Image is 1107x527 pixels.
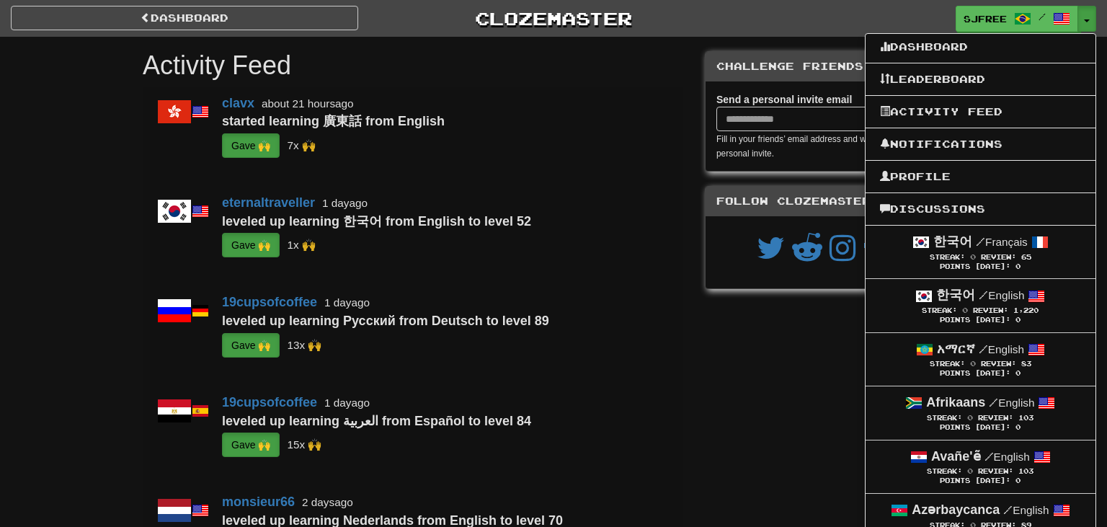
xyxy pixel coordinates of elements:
[380,6,727,31] a: Clozemaster
[927,414,962,422] span: Streak:
[979,343,1024,355] small: English
[143,51,683,80] h1: Activity Feed
[880,477,1081,486] div: Points [DATE]: 0
[866,167,1095,186] a: Profile
[936,288,975,302] strong: 한국어
[866,333,1095,386] a: አማርኛ /English Streak: 0 Review: 83 Points [DATE]: 0
[222,433,280,457] button: Gave 🙌
[989,397,1034,409] small: English
[1021,253,1031,261] span: 65
[866,37,1095,56] a: Dashboard
[11,6,358,30] a: Dashboard
[956,6,1078,32] a: sjfree /
[222,333,280,358] button: Gave 🙌
[976,236,1028,248] small: Français
[967,413,973,422] span: 0
[978,467,1013,475] span: Review:
[1003,503,1013,516] span: /
[262,97,354,110] small: about 21 hours ago
[322,197,368,209] small: 1 day ago
[324,296,370,309] small: 1 day ago
[912,502,1000,517] strong: Azərbaycanca
[222,214,531,229] strong: leveled up learning 한국어 from English to level 52
[880,369,1081,378] div: Points [DATE]: 0
[981,360,1016,368] span: Review:
[880,262,1081,272] div: Points [DATE]: 0
[973,306,1008,314] span: Review:
[287,438,321,451] small: _cmns<br />JioMc<br />Morela<br />Qvadratus<br />bryanbee<br />sjfree<br />rav3l<br />LuciusVoren...
[927,467,962,475] span: Streak:
[880,423,1081,433] div: Points [DATE]: 0
[970,359,976,368] span: 0
[706,52,964,81] div: Challenge Friends
[926,395,985,409] strong: Afrikaans
[930,253,965,261] span: Streak:
[1018,467,1033,475] span: 103
[1039,12,1046,22] span: /
[931,449,981,464] strong: Avañe'ẽ
[922,306,957,314] span: Streak:
[978,414,1013,422] span: Review:
[716,94,852,105] strong: Send a personal invite email
[287,339,321,351] small: _cmns<br />JioMc<br />Qvadratus<br />sjfree<br />rav3l<br />LuciusVorenusX<br />houzuki<br />Char...
[964,12,1007,25] span: sjfree
[970,252,976,261] span: 0
[222,495,295,509] a: monsieur66
[866,200,1095,218] a: Discussions
[222,414,531,428] strong: leveled up learning العربية from Español to level 84
[222,96,254,110] a: clavx
[866,279,1095,332] a: 한국어 /English Streak: 0 Review: 1,220 Points [DATE]: 0
[716,134,926,159] small: Fill in your friends’ email address and we’ll send them a personal invite.
[984,451,1030,463] small: English
[979,289,1024,301] small: English
[287,239,315,251] small: sjfree
[984,450,994,463] span: /
[866,102,1095,121] a: Activity Feed
[866,135,1095,154] a: Notifications
[866,226,1095,278] a: 한국어 /Français Streak: 0 Review: 65 Points [DATE]: 0
[937,342,975,356] strong: አማርኛ
[981,253,1016,261] span: Review:
[880,316,1081,325] div: Points [DATE]: 0
[706,187,964,216] div: Follow Clozemaster
[866,440,1095,493] a: Avañe'ẽ /English Streak: 0 Review: 103 Points [DATE]: 0
[866,70,1095,89] a: Leaderboard
[222,195,315,210] a: eternaltraveller
[979,288,988,301] span: /
[222,295,317,309] a: 19cupsofcoffee
[1013,306,1039,314] span: 1,220
[222,233,280,257] button: Gave 🙌
[287,139,315,151] small: sjfree<br />Earluccio<br />Jinxxx<br />CharmingTigress<br />Qvadratus<br />segfault<br />LuciusVo...
[1021,360,1031,368] span: 83
[967,466,973,475] span: 0
[302,496,353,508] small: 2 days ago
[866,386,1095,439] a: Afrikaans /English Streak: 0 Review: 103 Points [DATE]: 0
[222,395,317,409] a: 19cupsofcoffee
[979,342,988,355] span: /
[933,234,972,249] strong: 한국어
[1018,414,1033,422] span: 103
[930,360,965,368] span: Streak:
[976,235,985,248] span: /
[222,314,549,328] strong: leveled up learning Русский from Deutsch to level 89
[222,114,445,128] strong: started learning 廣東話 from English
[989,396,998,409] span: /
[1003,504,1049,516] small: English
[324,397,370,409] small: 1 day ago
[222,133,280,158] button: Gave 🙌
[962,306,968,314] span: 0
